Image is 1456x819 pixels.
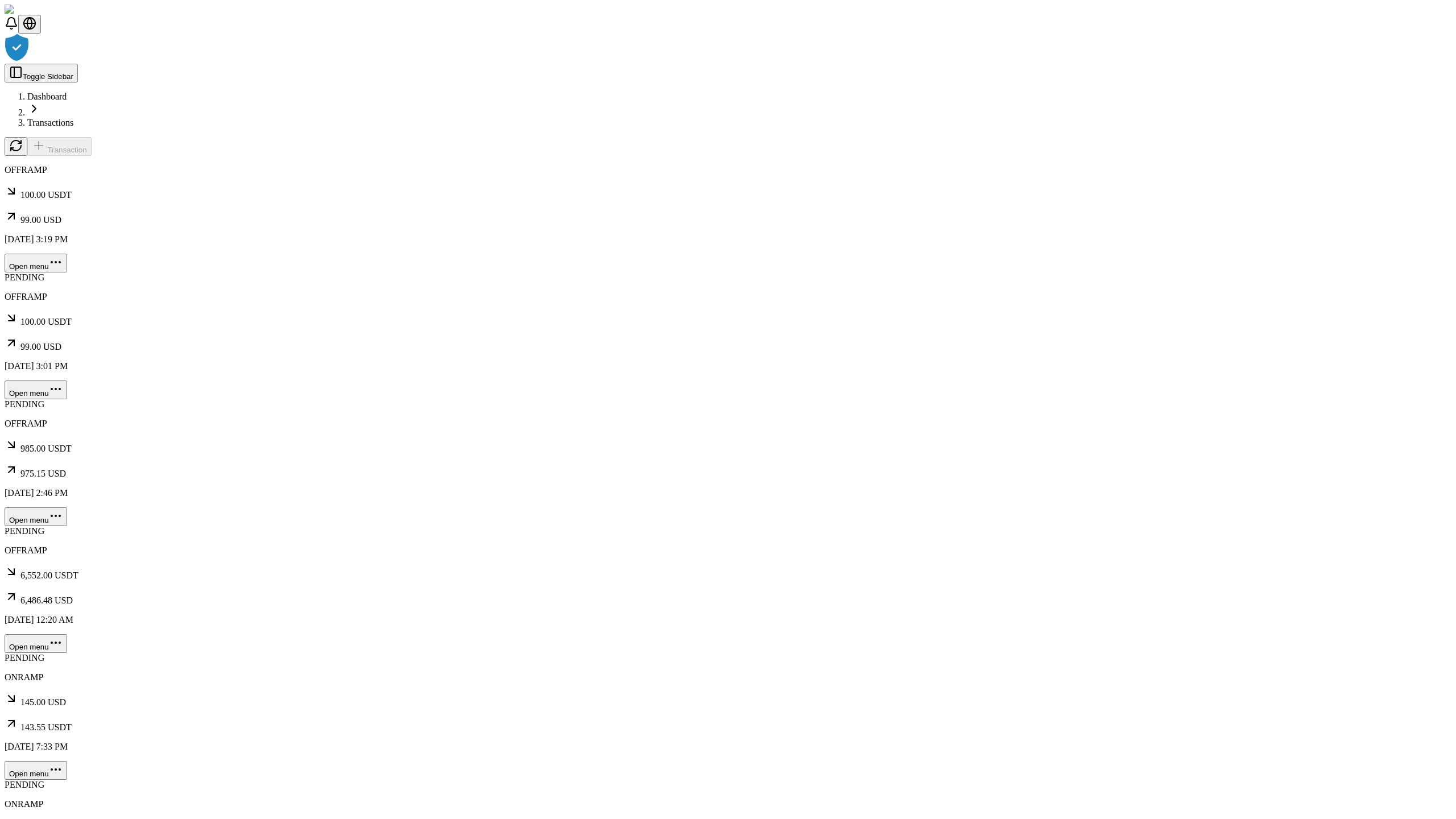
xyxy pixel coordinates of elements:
span: Open menu [9,770,49,778]
p: 145.00 USD [5,692,1451,708]
p: [DATE] 3:01 PM [5,361,1451,371]
span: Open menu [9,643,49,651]
button: Open menu [5,254,67,272]
p: ONRAMP [5,799,1451,809]
div: PENDING [5,653,1451,663]
p: OFFRAMP [5,419,1451,429]
p: 100.00 USDT [5,311,1451,327]
img: ShieldPay Logo [5,5,72,15]
p: 100.00 USDT [5,184,1451,200]
span: Transaction [47,146,86,154]
span: Toggle Sidebar [23,72,73,81]
span: Open menu [9,516,49,524]
a: Transactions [27,118,73,127]
button: Open menu [5,761,67,780]
p: 6,552.00 USDT [5,565,1451,581]
p: OFFRAMP [5,545,1451,556]
div: PENDING [5,399,1451,409]
button: Open menu [5,507,67,526]
p: [DATE] 2:46 PM [5,488,1451,498]
div: PENDING [5,780,1451,790]
p: 99.00 USD [5,336,1451,352]
p: 985.00 USDT [5,438,1451,454]
span: Open menu [9,262,49,271]
p: ONRAMP [5,672,1451,682]
p: 143.55 USDT [5,717,1451,733]
p: OFFRAMP [5,165,1451,175]
nav: breadcrumb [5,92,1451,128]
div: PENDING [5,272,1451,283]
p: OFFRAMP [5,292,1451,302]
p: [DATE] 7:33 PM [5,742,1451,752]
button: Toggle Sidebar [5,64,78,82]
p: 975.15 USD [5,463,1451,479]
p: 99.00 USD [5,209,1451,225]
button: Open menu [5,380,67,399]
p: [DATE] 12:20 AM [5,615,1451,625]
p: [DATE] 3:19 PM [5,234,1451,245]
p: 6,486.48 USD [5,590,1451,606]
button: Transaction [27,137,92,156]
button: Open menu [5,634,67,653]
span: Open menu [9,389,49,398]
a: Dashboard [27,92,67,101]
div: PENDING [5,526,1451,536]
